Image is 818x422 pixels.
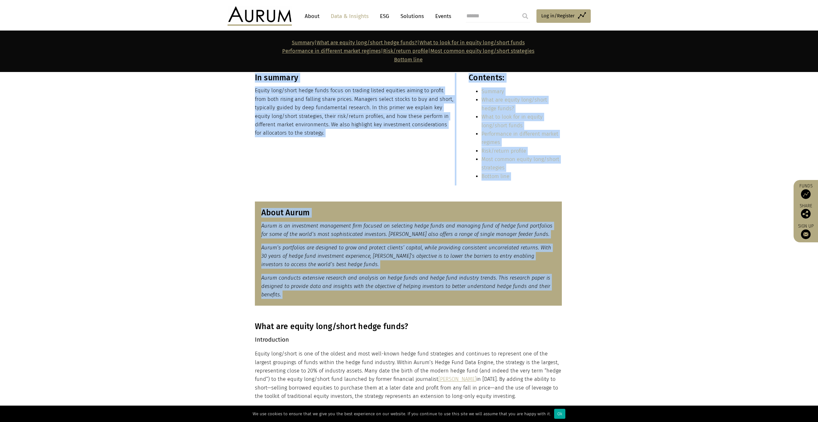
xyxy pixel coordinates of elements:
[261,223,553,237] em: Aurum is an investment management firm focused on selecting hedge funds and managing fund of hedg...
[481,114,543,128] a: What to look for in equity long/short funds
[228,6,292,26] img: Aurum
[801,209,811,219] img: Share this post
[481,156,559,171] a: Most common equity long/short strategies
[797,183,815,199] a: Funds
[261,275,550,298] em: Aurum conducts extensive research and analysis on hedge funds and hedge fund industry trends. Thi...
[438,376,476,382] a: [PERSON_NAME]
[261,208,555,218] h3: About Aurum
[282,48,381,54] a: Performance in different market regimes
[419,40,525,46] a: What to look for in equity long/short funds
[255,336,289,343] strong: Introduction
[255,86,455,137] p: Equity long/short hedge funds focus on trading listed equities aiming to profit from both rising ...
[481,148,526,154] a: Risk/return profile
[255,73,455,83] h3: In summary
[481,173,509,179] a: Bottom line
[801,229,811,239] img: Sign up to our newsletter
[797,204,815,219] div: Share
[328,10,372,22] a: Data & Insights
[430,48,535,54] a: Most common equity long/short strategies
[801,189,811,199] img: Access Funds
[432,10,451,22] a: Events
[317,40,417,46] a: What are equity long/short hedge funds?
[797,223,815,239] a: Sign up
[481,131,558,145] a: Performance in different market regimes
[481,97,547,111] a: What are equity long/short hedge funds?
[481,88,504,94] a: Summary
[397,10,427,22] a: Solutions
[383,48,428,54] a: Risk/return profile
[292,40,314,46] a: Summary
[541,12,575,20] span: Log in/Register
[377,10,392,22] a: ESG
[394,57,423,63] a: Bottom line
[255,350,562,400] p: Equity long/short is one of the oldest and most well-known hedge fund strategies and continues to...
[554,409,565,419] div: Ok
[301,10,323,22] a: About
[282,40,535,63] strong: | | | |
[255,322,562,331] h3: What are equity long/short hedge funds?
[519,10,532,22] input: Submit
[261,245,551,268] em: Aurum’s portfolios are designed to grow and protect clients’ capital, while providing consistent ...
[469,73,562,83] h3: Contents:
[536,9,591,23] a: Log in/Register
